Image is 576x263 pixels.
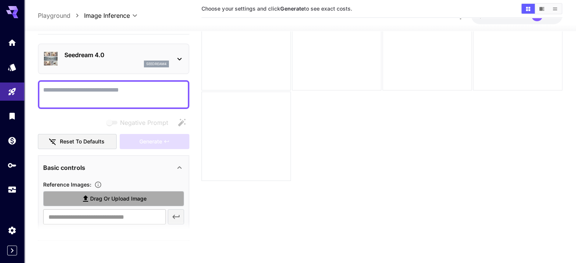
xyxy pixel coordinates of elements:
button: Reset to defaults [38,134,117,149]
div: Models [8,62,17,72]
b: Generate [280,5,304,12]
span: Choose your settings and click to see exact costs. [201,5,352,12]
button: Show media in list view [548,4,562,14]
span: Negative Prompt [120,118,168,127]
div: Seedream 4.0seedream4 [43,47,184,70]
span: credits left [499,12,525,19]
button: Upload a reference image to guide the result. This is needed for Image-to-Image or Inpainting. Su... [91,181,105,188]
div: Usage [8,185,17,195]
div: Wallet [8,136,17,145]
button: Expand sidebar [7,246,17,255]
span: Negative prompts are not compatible with the selected model. [105,118,174,128]
div: Show media in grid viewShow media in video viewShow media in list view [521,3,562,14]
span: Drag or upload image [90,194,147,204]
div: Settings [8,226,17,235]
a: Playground [38,11,70,20]
span: Reference Images : [43,181,91,188]
div: Home [8,38,17,47]
label: Drag or upload image [43,191,184,207]
div: Library [8,111,17,121]
button: Show media in grid view [521,4,535,14]
button: Show media in video view [535,4,548,14]
nav: breadcrumb [38,11,84,20]
span: Image Inference [84,11,130,20]
div: Playground [8,87,17,96]
p: Basic controls [43,163,85,172]
div: API Keys [8,160,17,170]
span: $20.33 [479,12,499,19]
div: Basic controls [43,159,184,177]
p: Seedream 4.0 [64,50,169,59]
p: seedream4 [146,61,167,67]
